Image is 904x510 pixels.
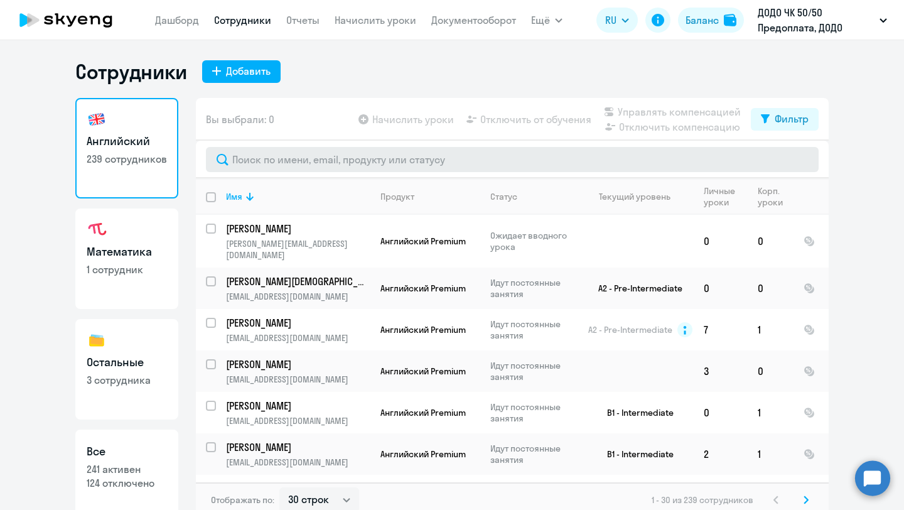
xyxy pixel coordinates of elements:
p: [PERSON_NAME] [226,316,368,330]
a: [PERSON_NAME] [226,316,370,330]
div: Текущий уровень [587,191,693,202]
a: Математика1 сотрудник [75,209,178,309]
p: 124 отключено [87,476,167,490]
h1: Сотрудники [75,59,187,84]
div: Статус [490,191,576,202]
p: [EMAIL_ADDRESS][DOMAIN_NAME] [226,457,370,468]
button: Ещё [531,8,562,33]
span: Английский Premium [380,366,466,377]
a: [PERSON_NAME] [226,222,370,236]
div: Корп. уроки [758,185,785,208]
td: 2 [694,433,748,475]
p: [EMAIL_ADDRESS][DOMAIN_NAME] [226,291,370,302]
span: Английский Premium [380,283,466,294]
span: Английский Premium [380,236,466,247]
span: RU [605,13,616,28]
div: Имя [226,191,370,202]
div: Продукт [380,191,480,202]
span: Английский Premium [380,407,466,418]
span: 1 - 30 из 239 сотрудников [652,494,753,506]
a: [PERSON_NAME] [226,440,370,454]
a: Начислить уроки [335,14,416,26]
img: balance [724,14,736,26]
div: Корп. уроки [758,185,793,208]
td: 0 [694,392,748,433]
p: Идут постоянные занятия [490,360,576,382]
p: [EMAIL_ADDRESS][DOMAIN_NAME] [226,415,370,426]
button: ДОДО ЧК 50/50 Предоплата, ДОДО ФРАНЧАЙЗИНГ, ООО [751,5,893,35]
div: Баланс [686,13,719,28]
p: [EMAIL_ADDRESS][DOMAIN_NAME] [226,374,370,385]
div: Личные уроки [704,185,747,208]
p: [PERSON_NAME][DEMOGRAPHIC_DATA] [226,274,368,288]
p: 241 активен [87,462,167,476]
div: Продукт [380,191,414,202]
h3: Английский [87,133,167,149]
button: Фильтр [751,108,819,131]
p: ДОДО ЧК 50/50 Предоплата, ДОДО ФРАНЧАЙЗИНГ, ООО [758,5,874,35]
a: Отчеты [286,14,320,26]
span: Английский Premium [380,324,466,335]
p: Идут постоянные занятия [490,318,576,341]
a: [PERSON_NAME] [226,399,370,413]
td: 0 [748,215,794,268]
div: Текущий уровень [599,191,670,202]
p: Идут постоянные занятия [490,443,576,465]
span: A2 - Pre-Intermediate [588,324,672,335]
a: [PERSON_NAME] [226,357,370,371]
div: Добавить [226,63,271,79]
div: Имя [226,191,242,202]
p: [EMAIL_ADDRESS][DOMAIN_NAME] [226,332,370,344]
td: 1 [748,309,794,350]
td: 7 [694,309,748,350]
p: [PERSON_NAME] [226,399,368,413]
h3: Все [87,443,167,460]
td: 0 [694,215,748,268]
a: Сотрудники [214,14,271,26]
button: Балансbalance [678,8,744,33]
p: [PERSON_NAME] [226,357,368,371]
td: 3 [694,350,748,392]
td: 0 [748,268,794,309]
a: Остальные3 сотрудника [75,319,178,420]
p: [PERSON_NAME][EMAIL_ADDRESS][DOMAIN_NAME] [226,238,370,261]
a: [PERSON_NAME][DEMOGRAPHIC_DATA] [226,274,370,288]
a: Документооборот [431,14,516,26]
img: math [87,220,107,240]
span: Вы выбрали: 0 [206,112,274,127]
td: 0 [694,268,748,309]
td: 1 [748,433,794,475]
p: [PERSON_NAME] [226,222,368,236]
h3: Остальные [87,354,167,371]
a: Английский239 сотрудников [75,98,178,198]
p: 239 сотрудников [87,152,167,166]
p: Идут постоянные занятия [490,401,576,424]
p: 3 сотрудника [87,373,167,387]
img: english [87,109,107,129]
button: Добавить [202,60,281,83]
td: A2 - Pre-Intermediate [577,268,694,309]
p: Идут постоянные занятия [490,277,576,300]
p: Ожидает вводного урока [490,230,576,252]
img: others [87,330,107,350]
span: Ещё [531,13,550,28]
input: Поиск по имени, email, продукту или статусу [206,147,819,172]
h3: Математика [87,244,167,260]
a: [PERSON_NAME] [226,482,370,496]
div: Фильтр [775,111,809,126]
td: 1 [748,392,794,433]
span: Отображать по: [211,494,274,506]
div: Личные уроки [704,185,739,208]
a: Дашборд [155,14,199,26]
button: RU [596,8,638,33]
td: 0 [748,350,794,392]
p: 1 сотрудник [87,263,167,276]
p: [PERSON_NAME] [226,440,368,454]
td: B1 - Intermediate [577,392,694,433]
div: Статус [490,191,517,202]
p: [PERSON_NAME] [226,482,368,496]
span: Английский Premium [380,448,466,460]
td: B1 - Intermediate [577,433,694,475]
